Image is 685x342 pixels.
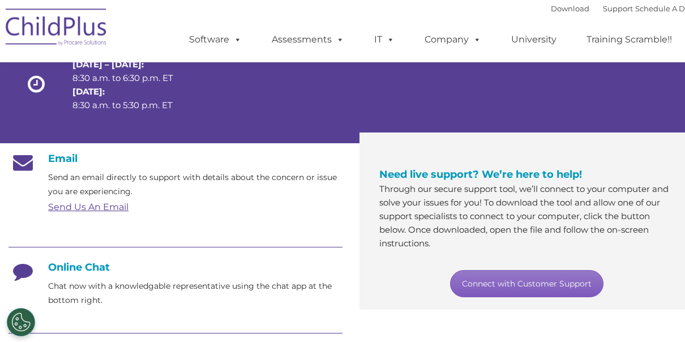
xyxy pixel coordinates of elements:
[48,279,342,307] p: Chat now with a knowledgable representative using the chat app at the bottom right.
[379,168,582,181] span: Need live support? We’re here to help!
[363,28,406,51] a: IT
[379,182,674,250] p: Through our secure support tool, we’ll connect to your computer and solve your issues for you! To...
[413,28,493,51] a: Company
[575,28,683,51] a: Training Scramble!!
[500,28,568,51] a: University
[8,261,342,273] h4: Online Chat
[8,152,342,165] h4: Email
[450,270,603,297] a: Connect with Customer Support
[72,58,189,112] p: 8:30 a.m. to 6:30 p.m. ET 8:30 a.m. to 5:30 p.m. ET
[178,28,253,51] a: Software
[551,4,589,13] a: Download
[603,4,633,13] a: Support
[72,59,144,70] strong: [DATE] – [DATE]:
[48,202,129,212] a: Send Us An Email
[48,170,342,199] p: Send an email directly to support with details about the concern or issue you are experiencing.
[7,308,35,336] button: Cookies Settings
[72,86,105,97] strong: [DATE]:
[260,28,356,51] a: Assessments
